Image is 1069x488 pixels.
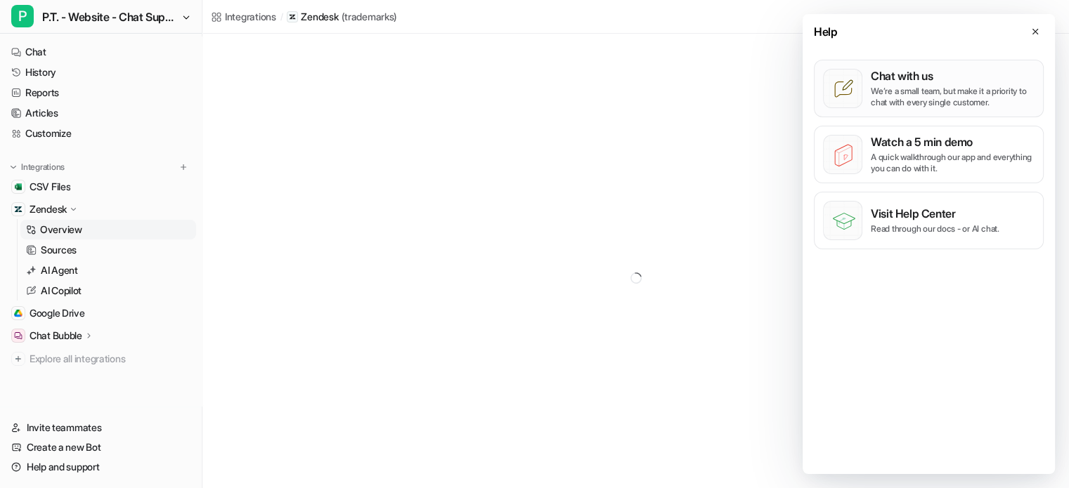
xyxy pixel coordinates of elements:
[6,457,196,477] a: Help and support
[179,162,188,172] img: menu_add.svg
[871,152,1035,174] p: A quick walkthrough our app and everything you can do with it.
[871,86,1035,108] p: We’re a small team, but make it a priority to chat with every single customer.
[14,331,22,340] img: Chat Bubble
[14,183,22,191] img: CSV Files
[871,135,1035,149] p: Watch a 5 min demo
[20,281,196,301] a: AI Copilot
[30,306,85,320] span: Google Drive
[21,161,65,173] p: Integrations
[6,124,196,143] a: Customize
[6,160,69,174] button: Integrations
[814,192,1044,249] button: Visit Help CenterRead through our docs - or AI chat.
[6,103,196,123] a: Articles
[287,10,397,24] a: Zendesk(trademarks)
[280,11,283,23] span: /
[8,162,18,172] img: expand menu
[41,243,77,257] p: Sources
[30,180,70,194] span: CSV Files
[6,418,196,437] a: Invite teammates
[11,352,25,366] img: explore all integrations
[871,69,1035,83] p: Chat with us
[30,202,67,216] p: Zendesk
[42,7,178,27] span: P.T. - Website - Chat Support
[40,223,82,237] p: Overview
[6,62,196,82] a: History
[814,60,1044,117] button: Chat with usWe’re a small team, but make it a priority to chat with every single customer.
[814,126,1044,183] button: Watch a 5 min demoA quick walkthrough our app and everything you can do with it.
[30,329,82,343] p: Chat Bubble
[6,349,196,369] a: Explore all integrations
[14,309,22,317] img: Google Drive
[341,10,397,24] p: ( trademarks )
[6,303,196,323] a: Google DriveGoogle Drive
[30,348,190,370] span: Explore all integrations
[211,9,276,24] a: Integrations
[225,9,276,24] div: Integrations
[14,205,22,213] img: Zendesk
[11,5,34,27] span: P
[871,223,999,235] p: Read through our docs - or AI chat.
[41,284,82,298] p: AI Copilot
[6,42,196,62] a: Chat
[6,83,196,103] a: Reports
[871,206,999,220] p: Visit Help Center
[20,220,196,239] a: Overview
[41,263,78,277] p: AI Agent
[301,10,338,24] p: Zendesk
[6,177,196,197] a: CSV FilesCSV Files
[814,23,837,40] span: Help
[20,261,196,280] a: AI Agent
[20,240,196,260] a: Sources
[6,437,196,457] a: Create a new Bot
